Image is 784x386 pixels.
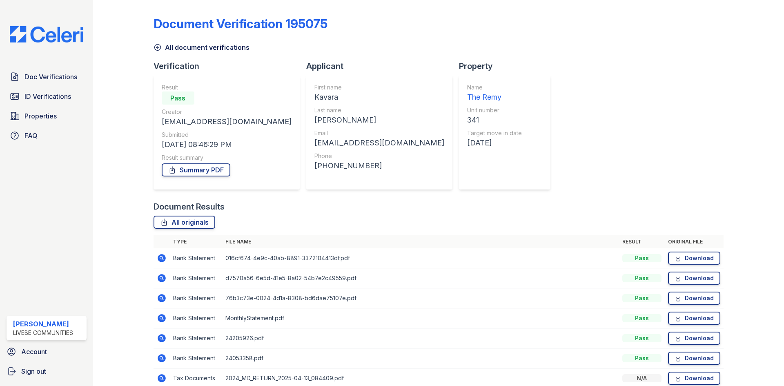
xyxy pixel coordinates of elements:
a: Download [668,272,720,285]
div: Property [459,60,557,72]
div: Pass [622,354,661,362]
td: 24053358.pdf [222,348,619,368]
th: Type [170,235,222,248]
td: Bank Statement [170,348,222,368]
div: The Remy [467,91,522,103]
div: [PERSON_NAME] [13,319,73,329]
a: Doc Verifications [7,69,87,85]
div: Pass [622,294,661,302]
div: Document Results [154,201,225,212]
div: [PHONE_NUMBER] [314,160,444,172]
a: FAQ [7,127,87,144]
span: FAQ [24,131,38,141]
a: All originals [154,216,215,229]
img: CE_Logo_Blue-a8612792a0a2168367f1c8372b55b34899dd931a85d93a1a3d3e32e68fde9ad4.png [3,26,90,42]
a: Download [668,312,720,325]
a: Name The Remy [467,83,522,103]
div: Email [314,129,444,137]
span: Doc Verifications [24,72,77,82]
div: Kavara [314,91,444,103]
div: [DATE] 08:46:29 PM [162,139,292,150]
div: [DATE] [467,137,522,149]
div: Pass [162,91,194,105]
a: Account [3,344,90,360]
a: Sign out [3,363,90,379]
a: Download [668,252,720,265]
td: Bank Statement [170,288,222,308]
div: Last name [314,106,444,114]
span: Properties [24,111,57,121]
div: Name [467,83,522,91]
div: Submitted [162,131,292,139]
div: Pass [622,314,661,322]
a: Summary PDF [162,163,230,176]
td: Bank Statement [170,308,222,328]
td: 24205926.pdf [222,328,619,348]
th: Original file [665,235,724,248]
a: Download [668,332,720,345]
td: Bank Statement [170,248,222,268]
div: Document Verification 195075 [154,16,327,31]
div: Creator [162,108,292,116]
a: All document verifications [154,42,249,52]
td: 76b3c73e-0024-4d1a-8308-bd6dae75107e.pdf [222,288,619,308]
div: Pass [622,334,661,342]
div: Verification [154,60,306,72]
div: Pass [622,274,661,282]
div: Result summary [162,154,292,162]
div: Applicant [306,60,459,72]
a: ID Verifications [7,88,87,105]
div: Phone [314,152,444,160]
div: Unit number [467,106,522,114]
span: Account [21,347,47,357]
td: 016cf674-4e9c-40ab-8891-3372104413df.pdf [222,248,619,268]
span: ID Verifications [24,91,71,101]
a: Properties [7,108,87,124]
div: Target move in date [467,129,522,137]
div: [EMAIL_ADDRESS][DOMAIN_NAME] [162,116,292,127]
td: d7570a56-6e5d-41e5-8a02-54b7e2c49559.pdf [222,268,619,288]
div: 341 [467,114,522,126]
div: First name [314,83,444,91]
td: Bank Statement [170,268,222,288]
div: LiveBe Communities [13,329,73,337]
div: [PERSON_NAME] [314,114,444,126]
div: Result [162,83,292,91]
th: Result [619,235,665,248]
div: [EMAIL_ADDRESS][DOMAIN_NAME] [314,137,444,149]
a: Download [668,292,720,305]
td: Bank Statement [170,328,222,348]
th: File name [222,235,619,248]
td: MonthlyStatement.pdf [222,308,619,328]
div: Pass [622,254,661,262]
a: Download [668,372,720,385]
div: N/A [622,374,661,382]
a: Download [668,352,720,365]
span: Sign out [21,366,46,376]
